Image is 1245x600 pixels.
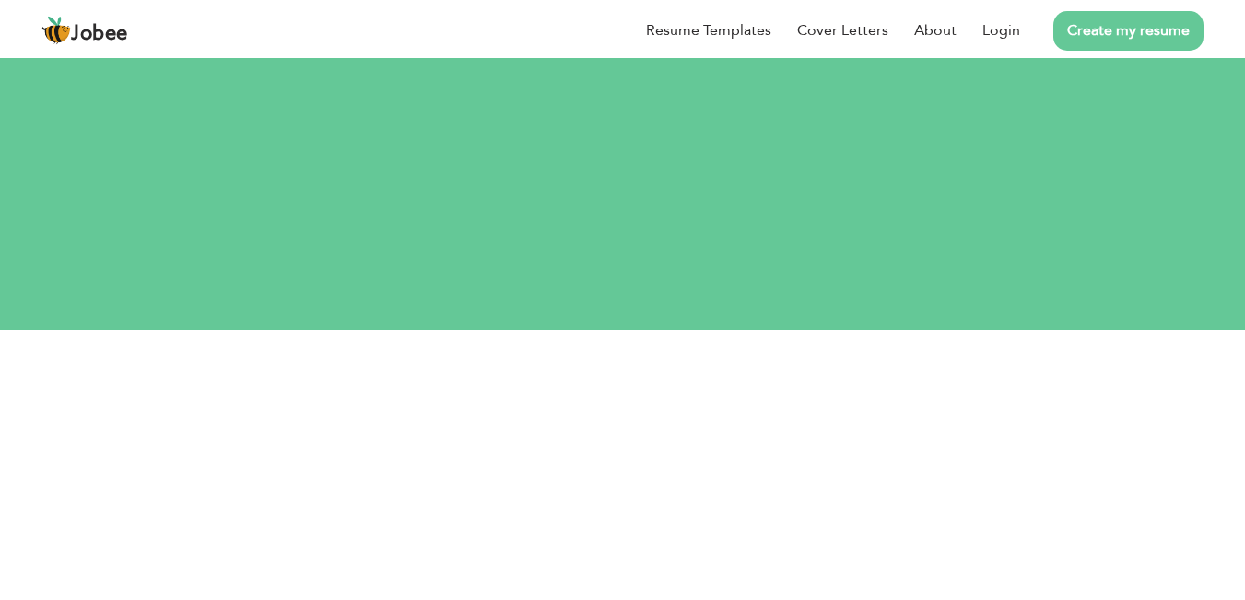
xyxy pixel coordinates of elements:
[41,16,71,45] img: jobee.io
[1053,11,1204,51] a: Create my resume
[41,16,128,45] a: Jobee
[982,19,1020,41] a: Login
[646,19,771,41] a: Resume Templates
[797,19,888,41] a: Cover Letters
[914,19,957,41] a: About
[71,24,128,44] span: Jobee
